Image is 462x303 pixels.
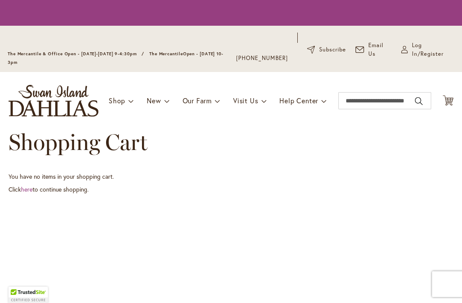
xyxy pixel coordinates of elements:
[415,94,423,108] button: Search
[368,41,392,58] span: Email Us
[147,96,161,105] span: New
[233,96,258,105] span: Visit Us
[279,96,318,105] span: Help Center
[109,96,125,105] span: Shop
[9,129,148,156] span: Shopping Cart
[21,185,33,193] a: here
[6,273,30,297] iframe: Launch Accessibility Center
[9,85,98,117] a: store logo
[401,41,454,58] a: Log In/Register
[355,41,392,58] a: Email Us
[307,45,346,54] a: Subscribe
[319,45,346,54] span: Subscribe
[412,41,454,58] span: Log In/Register
[9,172,453,181] p: You have no items in your shopping cart.
[183,96,212,105] span: Our Farm
[8,51,183,57] span: The Mercantile & Office Open - [DATE]-[DATE] 9-4:30pm / The Mercantile
[9,185,453,194] p: Click to continue shopping.
[236,54,288,63] a: [PHONE_NUMBER]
